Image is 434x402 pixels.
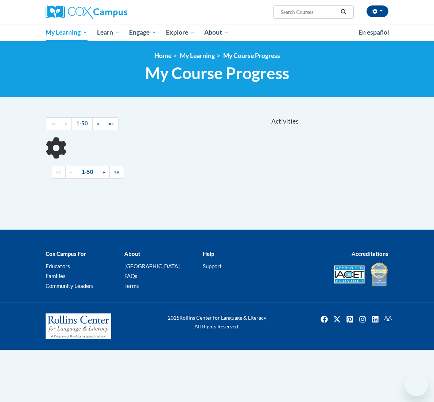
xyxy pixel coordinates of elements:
[92,24,125,41] a: Learn
[203,263,222,269] a: Support
[161,24,200,41] a: Explore
[56,169,61,175] span: ««
[180,52,215,59] a: My Learning
[114,169,119,175] span: »»
[369,313,381,325] a: Linkedin
[367,5,388,17] button: Account Settings
[382,313,394,325] a: Facebook Group
[102,169,105,175] span: »
[104,117,119,130] a: End
[331,313,343,325] img: Twitter icon
[223,52,280,59] a: My Course Progress
[357,313,368,325] img: Instagram icon
[46,282,94,289] a: Community Leaders
[344,313,356,325] img: Pinterest icon
[154,52,171,59] a: Home
[370,262,388,287] img: IDA® Accredited
[41,24,92,41] a: My Learning
[46,28,88,37] span: My Learning
[70,169,73,175] span: «
[166,28,195,37] span: Explore
[369,313,381,325] img: LinkedIn icon
[46,263,70,269] a: Educators
[109,166,124,179] a: End
[46,5,127,19] img: Cox Campus
[354,25,394,40] a: En español
[382,313,394,325] img: Facebook group icon
[92,117,104,130] a: Next
[98,166,110,179] a: Next
[60,117,72,130] a: Previous
[124,24,161,41] a: Engage
[405,373,428,396] iframe: Button to launch messaging window
[145,63,289,83] span: My Course Progress
[357,313,368,325] a: Instagram
[46,250,86,257] b: Cox Campus For
[344,313,356,325] a: Pinterest
[46,5,152,19] a: Cox Campus
[204,28,229,37] span: About
[200,24,234,41] a: About
[97,120,100,126] span: »
[40,24,394,41] div: Main menu
[203,250,214,257] b: Help
[168,315,179,321] span: 2025
[129,28,156,37] span: Engage
[271,117,299,125] span: Activities
[77,166,98,179] a: 1-50
[65,120,67,126] span: «
[65,166,77,179] a: Previous
[51,166,66,179] a: Begining
[124,282,139,289] a: Terms
[124,250,140,257] b: About
[71,117,93,130] a: 1-50
[331,313,343,325] a: Twitter
[318,313,330,325] a: Facebook
[97,28,120,37] span: Learn
[46,117,60,130] a: Begining
[46,313,111,339] img: Rollins Center for Language & Literacy - A Program of the Atlanta Speech School
[46,273,66,279] a: Families
[50,120,55,126] span: ««
[280,8,338,16] input: Search Courses
[318,313,330,325] img: Facebook icon
[359,28,389,36] span: En español
[124,273,137,279] a: FAQs
[109,120,114,126] span: »»
[124,263,180,269] a: [GEOGRAPHIC_DATA]
[352,250,388,257] b: Accreditations
[334,265,365,284] img: Accredited IACET® Provider
[158,313,276,331] div: Rollins Center for Language & Literacy All Rights Reserved.
[338,8,349,16] button: Search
